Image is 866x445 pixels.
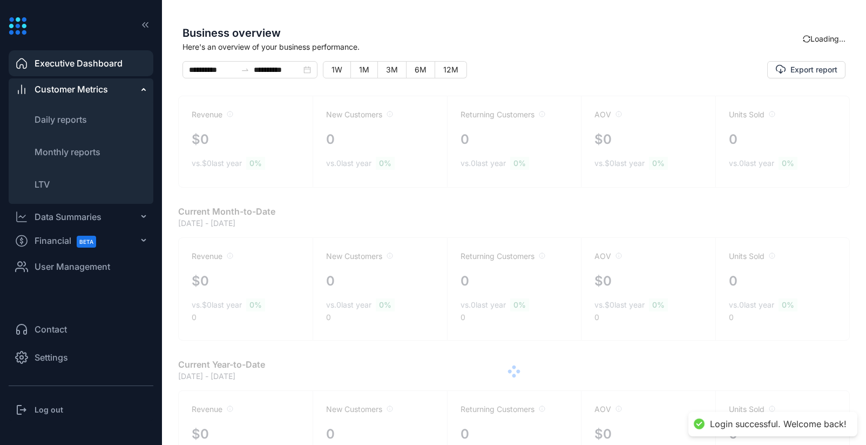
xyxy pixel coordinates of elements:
[241,65,249,74] span: swap-right
[790,64,837,75] span: Export report
[182,25,803,41] span: Business overview
[386,65,398,74] span: 3M
[331,65,342,74] span: 1W
[710,419,847,430] div: Login successful. Welcome back!
[35,260,110,273] span: User Management
[35,83,108,96] span: Customer Metrics
[359,65,369,74] span: 1M
[802,34,811,44] span: sync
[767,61,845,78] button: Export report
[415,65,427,74] span: 6M
[77,236,96,248] span: BETA
[35,179,50,190] span: LTV
[35,147,100,157] span: Monthly reports
[803,33,845,44] div: Loading...
[182,41,803,52] span: Here's an overview of your business performance.
[35,57,123,70] span: Executive Dashboard
[35,114,87,125] span: Daily reports
[35,351,68,364] span: Settings
[35,323,67,336] span: Contact
[35,210,102,223] div: Data Summaries
[443,65,458,74] span: 12M
[241,65,249,74] span: to
[35,229,106,253] span: Financial
[35,404,63,415] h3: Log out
